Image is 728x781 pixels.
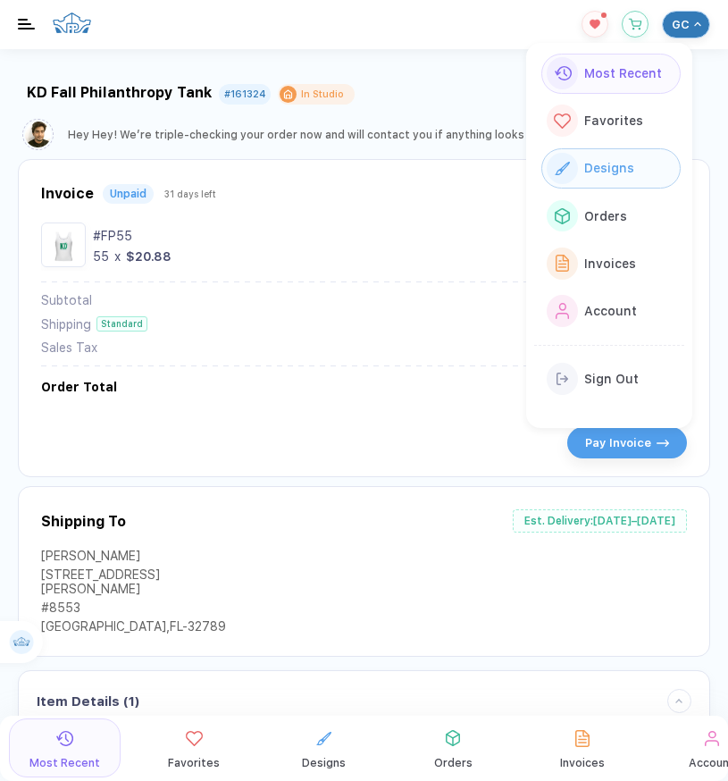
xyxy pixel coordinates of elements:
span: Sign Out [584,372,639,386]
button: link to iconInvoices [541,243,681,283]
div: #161324 [224,88,265,100]
button: GC [662,11,710,38]
span: Invoice [41,185,94,202]
div: Order Total [41,380,117,394]
span: Designs [584,161,634,175]
span: Invoices [584,256,636,271]
img: link to icon [554,66,572,81]
div: [STREET_ADDRESS][PERSON_NAME] [41,567,255,600]
img: link to icon [556,303,570,319]
span: Account [584,304,637,318]
button: link to iconMost Recent [541,54,681,94]
div: 55 [93,249,109,264]
div: Standard [96,316,147,332]
button: link to icon [397,718,509,777]
img: 50f92d5a-52af-4918-ad4e-1b1f5a975840_nt_front_1758941697846.jpg [46,227,81,263]
div: [PERSON_NAME] [41,549,255,567]
div: Unpaid [110,188,146,200]
div: Hey Hey! We’re triple-checking your order now and will contact you if anything looks off. [68,129,547,141]
span: 31 days left [164,189,216,199]
div: x [113,249,122,264]
span: Pay Invoice [585,436,651,449]
button: link to icon [526,718,639,777]
img: icon [657,440,669,447]
span: Favorites [584,113,643,128]
img: user profile [10,630,34,654]
button: link to icon [267,718,380,777]
img: link to icon [556,255,570,272]
span: Most Recent [584,66,662,80]
button: link to iconOrders [541,196,681,236]
div: #FP55 [93,229,687,243]
button: link to iconDesigns [541,148,681,189]
img: Tariq.png [25,122,51,147]
div: KD Fall Philanthropy Tank [27,84,212,105]
span: Orders [584,209,627,223]
img: link to icon [555,162,570,175]
div: Sales Tax [41,340,97,355]
span: GC [672,18,690,31]
img: link to icon [555,208,570,224]
img: link to icon [556,373,569,385]
button: Pay Invoiceicon [567,427,687,458]
div: Subtotal [41,293,92,307]
button: link to iconSign Out [541,359,681,399]
button: link to icon [138,718,250,777]
div: In Studio [301,88,344,100]
sup: 1 [601,13,607,18]
div: Est. Delivery: [DATE]–[DATE] [513,509,687,533]
button: link to icon [9,718,121,777]
div: Shipping To [41,513,126,530]
div: #8553 [41,600,255,619]
img: link to icon [554,113,571,129]
img: menu [18,19,35,29]
button: link to iconFavorites [541,101,681,141]
img: crown [52,5,92,39]
div: Item Details ( 1 ) [37,693,139,710]
button: link to iconAccount [541,290,681,331]
div: $20.88 [126,249,172,264]
div: [GEOGRAPHIC_DATA] , FL - 32789 [41,619,255,638]
div: Shipping [41,317,91,332]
